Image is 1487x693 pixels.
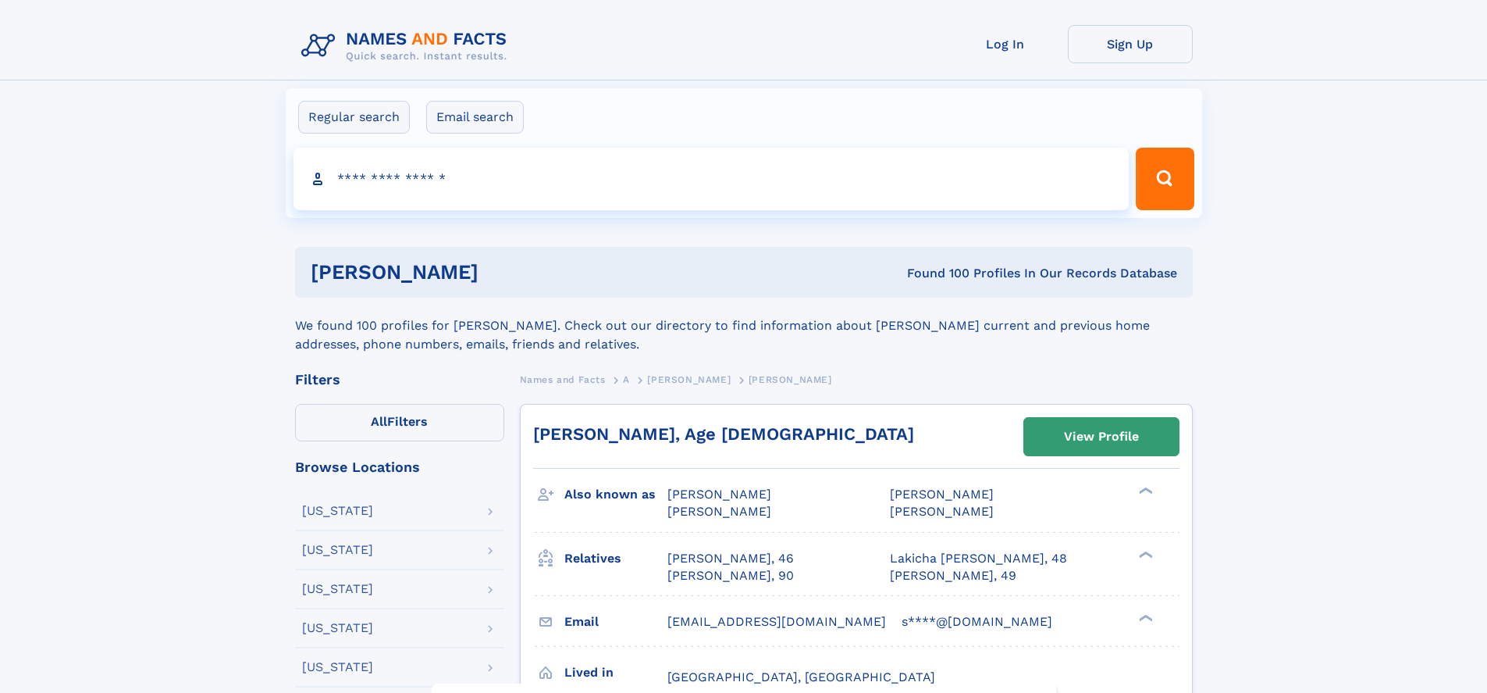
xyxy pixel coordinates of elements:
[890,550,1067,567] a: Lakicha [PERSON_NAME], 48
[533,424,914,444] a: [PERSON_NAME], Age [DEMOGRAPHIC_DATA]
[298,101,410,134] label: Regular search
[1135,486,1154,496] div: ❯
[890,504,994,519] span: [PERSON_NAME]
[667,614,886,629] span: [EMAIL_ADDRESS][DOMAIN_NAME]
[295,460,504,474] div: Browse Locations
[1068,25,1193,63] a: Sign Up
[295,404,504,441] label: Filters
[1135,549,1154,559] div: ❯
[295,25,520,67] img: Logo Names and Facts
[302,544,373,556] div: [US_STATE]
[943,25,1068,63] a: Log In
[890,487,994,502] span: [PERSON_NAME]
[564,545,667,572] h3: Relatives
[623,374,630,385] span: A
[564,609,667,635] h3: Email
[667,670,935,684] span: [GEOGRAPHIC_DATA], [GEOGRAPHIC_DATA]
[302,583,373,595] div: [US_STATE]
[623,370,630,389] a: A
[302,505,373,517] div: [US_STATE]
[667,487,771,502] span: [PERSON_NAME]
[293,148,1129,210] input: search input
[647,370,731,389] a: [PERSON_NAME]
[564,659,667,686] h3: Lived in
[302,661,373,673] div: [US_STATE]
[647,374,731,385] span: [PERSON_NAME]
[564,481,667,508] h3: Also known as
[426,101,524,134] label: Email search
[1064,419,1139,455] div: View Profile
[520,370,606,389] a: Names and Facts
[890,567,1016,584] a: [PERSON_NAME], 49
[667,550,794,567] a: [PERSON_NAME], 46
[667,567,794,584] a: [PERSON_NAME], 90
[1024,418,1179,455] a: View Profile
[311,263,693,282] h1: [PERSON_NAME]
[667,504,771,519] span: [PERSON_NAME]
[1135,613,1154,623] div: ❯
[1136,148,1194,210] button: Search Button
[295,373,504,387] div: Filters
[749,374,832,385] span: [PERSON_NAME]
[295,298,1193,354] div: We found 100 profiles for [PERSON_NAME]. Check out our directory to find information about [PERSO...
[371,414,387,429] span: All
[302,622,373,634] div: [US_STATE]
[692,265,1177,282] div: Found 100 Profiles In Our Records Database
